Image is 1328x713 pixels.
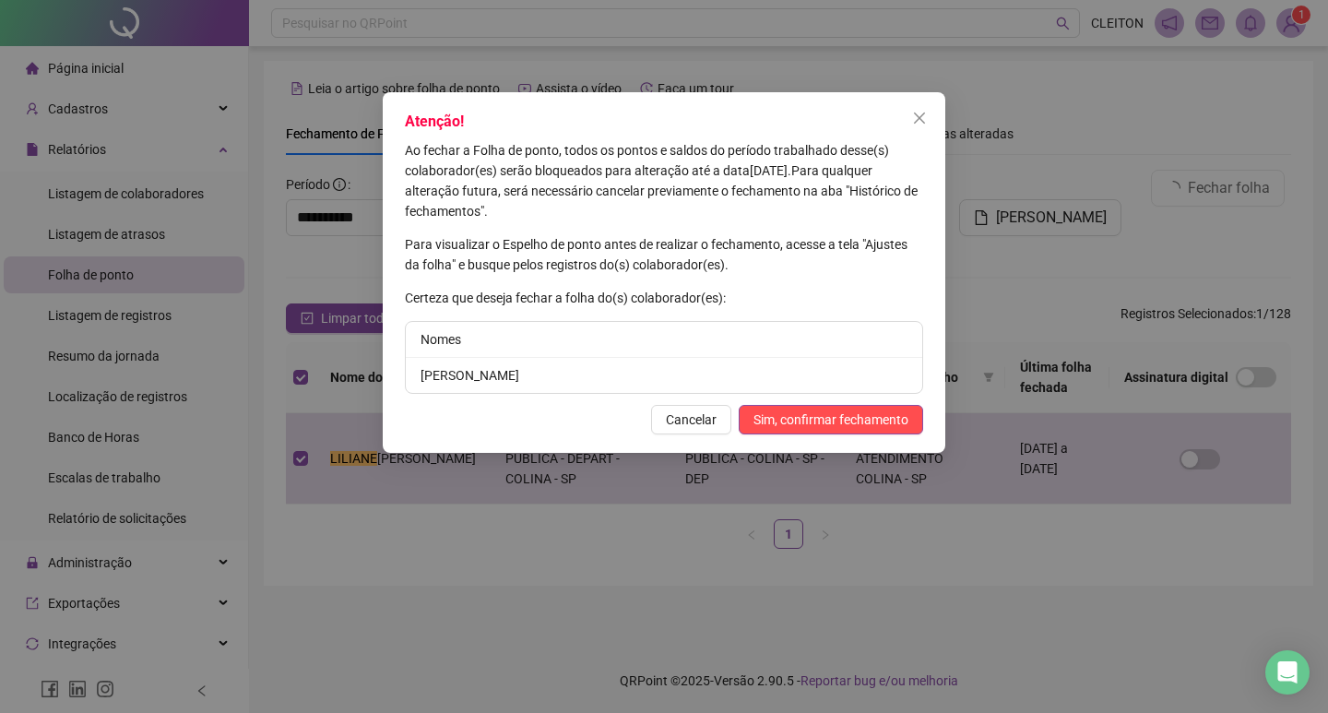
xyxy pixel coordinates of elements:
button: Cancelar [651,405,731,434]
span: close [912,111,927,125]
span: Para qualquer alteração futura, será necessário cancelar previamente o fechamento na aba "Históri... [405,163,918,219]
li: [PERSON_NAME] [406,358,922,393]
div: Open Intercom Messenger [1265,650,1310,695]
p: [DATE] . [405,140,923,221]
span: Para visualizar o Espelho de ponto antes de realizar o fechamento, acesse a tela "Ajustes da folh... [405,237,907,272]
span: Cancelar [666,410,717,430]
span: Nomes [421,332,461,347]
span: Atenção! [405,113,464,130]
span: Certeza que deseja fechar a folha do(s) colaborador(es): [405,291,726,305]
button: Sim, confirmar fechamento [739,405,923,434]
button: Close [905,103,934,133]
span: Ao fechar a Folha de ponto, todos os pontos e saldos do período trabalhado desse(s) colaborador(e... [405,143,889,178]
span: Sim, confirmar fechamento [753,410,908,430]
